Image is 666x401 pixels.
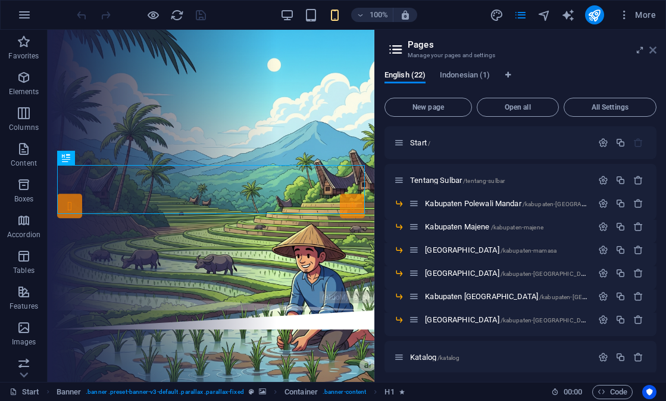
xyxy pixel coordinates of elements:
span: 00 00 [564,385,582,399]
span: /kabupaten-[GEOGRAPHIC_DATA] [501,271,595,277]
div: Tentang Sulbar/tentang-sulbar [407,176,592,184]
button: Click here to leave preview mode and continue editing [146,8,160,22]
i: Navigator [537,8,551,22]
span: /kabupaten-[GEOGRAPHIC_DATA] [523,201,617,207]
div: Remove [633,315,643,325]
button: More [614,5,661,24]
span: Click to open page [410,138,430,147]
span: Click to open page [425,222,543,231]
div: Duplicate [615,198,626,209]
div: Settings [598,222,608,232]
h6: Session time [551,385,583,399]
p: Elements [9,87,39,97]
button: New page [384,98,472,117]
button: pages [514,8,528,22]
p: Images [12,337,36,347]
span: . banner .preset-banner-v3-default .parallax .parallax-fixed [86,385,243,399]
span: More [618,9,656,21]
div: Settings [598,315,608,325]
i: Publish [587,8,601,22]
span: Tentang Sulbar [410,176,505,185]
i: Element contains an animation [399,388,405,395]
div: Remove [633,352,643,362]
div: Kabupaten Polewali Mandar/kabupaten-[GEOGRAPHIC_DATA] [421,200,592,207]
p: Accordion [7,230,40,240]
span: Click to open page [425,269,594,278]
button: design [490,8,504,22]
h3: Manage your pages and settings [408,50,633,61]
h6: 100% [369,8,388,22]
button: All Settings [564,98,656,117]
div: Duplicate [615,175,626,185]
span: All Settings [569,104,651,111]
div: Duplicate [615,291,626,301]
p: Features [10,301,38,311]
nav: breadcrumb [57,385,405,399]
div: Settings [598,352,608,362]
i: This element contains a background [259,388,266,395]
div: Kabupaten [GEOGRAPHIC_DATA]/kabupaten-[GEOGRAPHIC_DATA]-tengah [421,293,592,300]
div: Remove [633,175,643,185]
div: [GEOGRAPHIC_DATA]/kabupaten-mamasa [421,246,592,254]
button: navigator [537,8,552,22]
div: Remove [633,268,643,278]
i: Pages (Ctrl+Alt+S) [514,8,527,22]
span: /kabupaten-majene [491,224,543,231]
div: The startpage cannot be deleted [633,138,643,148]
div: Settings [598,245,608,255]
span: / [428,140,430,147]
span: Click to open page [410,353,459,362]
div: Duplicate [615,352,626,362]
div: Duplicate [615,245,626,255]
div: Start/ [407,139,592,147]
div: Settings [598,138,608,148]
button: text_generator [561,8,576,22]
div: Remove [633,198,643,209]
span: /kabupaten-[GEOGRAPHIC_DATA]-tengah [539,294,654,300]
span: /katalog [437,355,459,361]
span: Click to select. Double-click to edit [384,385,394,399]
i: AI Writer [561,8,575,22]
span: Click to select. Double-click to edit [57,385,82,399]
div: Kabupaten Majene/kabupaten-majene [421,223,592,231]
span: English (22) [384,68,426,85]
button: reload [170,8,184,22]
div: Settings [598,268,608,278]
a: Click to cancel selection. Double-click to open Pages [10,385,39,399]
div: Settings [598,198,608,209]
span: . banner-content [323,385,366,399]
div: Duplicate [615,315,626,325]
span: Kabupaten Polewali Mandar [425,199,616,208]
i: Reload page [170,8,184,22]
p: Boxes [14,194,34,204]
p: Favorites [8,51,39,61]
div: Settings [598,291,608,301]
p: Columns [9,123,39,132]
div: [GEOGRAPHIC_DATA]/kabupaten-[GEOGRAPHIC_DATA] [421,316,592,324]
span: : [572,387,574,396]
div: Duplicate [615,138,626,148]
div: Katalog/katalog [407,353,592,361]
div: Remove [633,222,643,232]
span: /tentang-sulbar [463,178,505,184]
span: /kabupaten-[GEOGRAPHIC_DATA] [501,317,595,324]
div: Language Tabs [384,70,656,93]
span: Click to open page [425,245,556,254]
div: [GEOGRAPHIC_DATA]/kabupaten-[GEOGRAPHIC_DATA] [421,269,592,277]
div: Duplicate [615,268,626,278]
div: Settings [598,175,608,185]
span: Click to select. Double-click to edit [284,385,318,399]
button: Usercentrics [642,385,656,399]
button: publish [585,5,604,24]
p: Tables [13,266,35,275]
div: Remove [633,291,643,301]
i: On resize automatically adjust zoom level to fit chosen device. [400,10,411,20]
p: Content [11,158,37,168]
button: 100% [351,8,393,22]
button: Code [592,385,633,399]
span: Code [598,385,627,399]
span: Open all [482,104,554,111]
i: This element is a customizable preset [249,388,254,395]
span: Click to open page [425,315,594,324]
span: Click to open page [425,292,654,301]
